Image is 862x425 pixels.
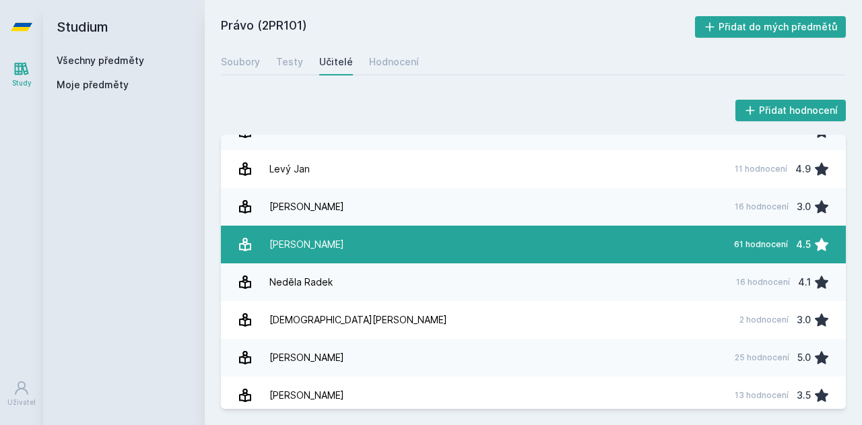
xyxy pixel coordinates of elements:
[269,269,333,296] div: Neděla Radek
[221,16,695,38] h2: Právo (2PR101)
[797,344,811,371] div: 5.0
[221,150,846,188] a: Levý Jan 11 hodnocení 4.9
[57,78,129,92] span: Moje předměty
[369,55,419,69] div: Hodnocení
[369,48,419,75] a: Hodnocení
[221,55,260,69] div: Soubory
[3,373,40,414] a: Uživatel
[57,55,144,66] a: Všechny předměty
[221,48,260,75] a: Soubory
[269,306,447,333] div: [DEMOGRAPHIC_DATA][PERSON_NAME]
[269,344,344,371] div: [PERSON_NAME]
[736,277,790,288] div: 16 hodnocení
[319,55,353,69] div: Učitelé
[269,193,344,220] div: [PERSON_NAME]
[735,390,789,401] div: 13 hodnocení
[221,339,846,377] a: [PERSON_NAME] 25 hodnocení 5.0
[735,100,847,121] button: Přidat hodnocení
[735,352,789,363] div: 25 hodnocení
[221,226,846,263] a: [PERSON_NAME] 61 hodnocení 4.5
[221,377,846,414] a: [PERSON_NAME] 13 hodnocení 3.5
[221,188,846,226] a: [PERSON_NAME] 16 hodnocení 3.0
[269,231,344,258] div: [PERSON_NAME]
[269,382,344,409] div: [PERSON_NAME]
[795,156,811,183] div: 4.9
[7,397,36,407] div: Uživatel
[739,315,789,325] div: 2 hodnocení
[221,263,846,301] a: Neděla Radek 16 hodnocení 4.1
[735,164,787,174] div: 11 hodnocení
[12,78,32,88] div: Study
[796,231,811,258] div: 4.5
[797,306,811,333] div: 3.0
[319,48,353,75] a: Učitelé
[276,48,303,75] a: Testy
[798,269,811,296] div: 4.1
[269,156,310,183] div: Levý Jan
[3,54,40,95] a: Study
[735,201,789,212] div: 16 hodnocení
[797,193,811,220] div: 3.0
[695,16,847,38] button: Přidat do mých předmětů
[797,382,811,409] div: 3.5
[276,55,303,69] div: Testy
[734,239,788,250] div: 61 hodnocení
[221,301,846,339] a: [DEMOGRAPHIC_DATA][PERSON_NAME] 2 hodnocení 3.0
